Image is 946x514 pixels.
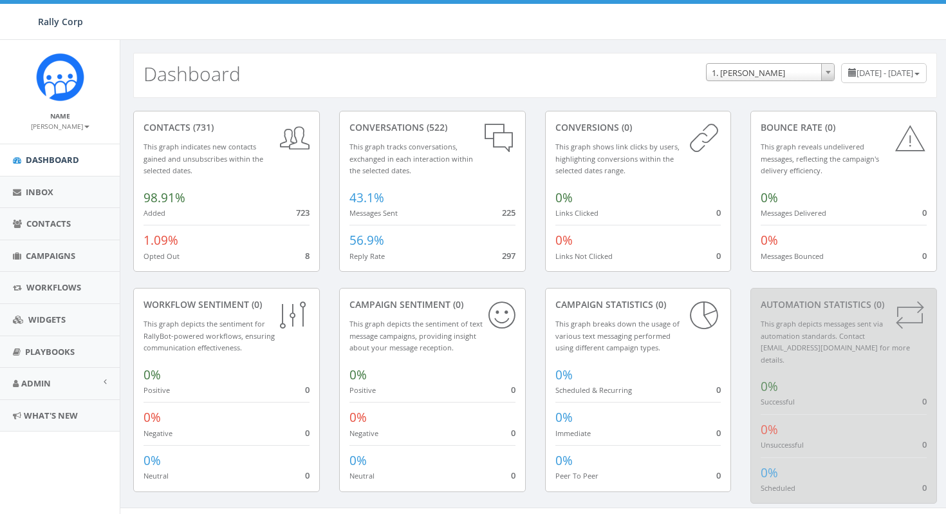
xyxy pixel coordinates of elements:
span: [DATE] - [DATE] [857,67,913,79]
span: 0% [144,452,161,469]
span: 0 [922,482,927,493]
small: Messages Sent [349,208,398,218]
span: 0% [761,421,778,438]
span: 0% [349,366,367,383]
span: 0% [761,378,778,395]
span: Contacts [26,218,71,229]
small: Immediate [555,428,591,438]
span: 1. James Martin [707,64,834,82]
span: 0 [511,470,515,481]
span: 0 [305,384,310,395]
span: (0) [871,298,884,310]
span: 0% [144,409,161,426]
span: (731) [190,121,214,133]
span: 0 [922,395,927,407]
span: 0 [922,207,927,218]
span: 8 [305,250,310,262]
small: This graph tracks conversations, exchanged in each interaction within the selected dates. [349,142,473,175]
span: (522) [424,121,447,133]
div: Automation Statistics [761,298,927,311]
span: (0) [822,121,835,133]
small: Unsuccessful [761,440,804,450]
small: This graph depicts the sentiment of text message campaigns, providing insight about your message ... [349,319,483,352]
span: 0% [555,366,573,383]
small: Scheduled [761,483,795,493]
small: This graph shows link clicks by users, highlighting conversions within the selected dates range. [555,142,680,175]
small: This graph depicts messages sent via automation standards. Contact [EMAIL_ADDRESS][DOMAIN_NAME] f... [761,319,910,365]
span: 0% [761,464,778,481]
span: 1. James Martin [706,63,835,81]
small: Links Clicked [555,208,598,218]
span: 0 [716,207,721,218]
span: 0 [511,427,515,439]
div: Campaign Sentiment [349,298,515,311]
span: 0% [349,409,367,426]
span: (0) [450,298,463,310]
small: Messages Bounced [761,251,824,261]
span: 56.9% [349,232,384,249]
span: 0 [716,384,721,395]
img: Icon_1.png [36,53,84,101]
span: 0 [305,427,310,439]
span: 0% [349,452,367,469]
span: 0% [144,366,161,383]
span: 0% [761,189,778,206]
span: (0) [249,298,262,310]
span: 0% [555,409,573,426]
span: Workflows [26,281,81,293]
span: 0% [555,189,573,206]
span: 0 [511,384,515,395]
span: 0 [922,439,927,450]
small: Neutral [144,471,169,481]
span: Widgets [28,314,66,325]
span: 297 [502,250,515,262]
small: Positive [349,385,376,395]
small: Successful [761,397,795,406]
span: 723 [296,207,310,218]
div: conversations [349,121,515,134]
small: This graph breaks down the usage of various text messaging performed using different campaign types. [555,319,680,352]
small: Added [144,208,165,218]
span: 43.1% [349,189,384,206]
small: Negative [349,428,378,438]
span: 0 [716,250,721,262]
span: Rally Corp [38,15,83,28]
small: Messages Delivered [761,208,826,218]
small: [PERSON_NAME] [31,122,89,131]
small: Opted Out [144,251,180,261]
div: Workflow Sentiment [144,298,310,311]
span: 0 [716,427,721,439]
div: Bounce Rate [761,121,927,134]
span: 98.91% [144,189,185,206]
span: Campaigns [26,250,75,262]
a: [PERSON_NAME] [31,120,89,131]
small: This graph reveals undelivered messages, reflecting the campaign's delivery efficiency. [761,142,879,175]
span: 1.09% [144,232,178,249]
span: (0) [653,298,666,310]
span: 0% [555,232,573,249]
span: 0% [555,452,573,469]
span: 0% [761,232,778,249]
span: What's New [24,410,78,421]
small: Positive [144,385,170,395]
small: Scheduled & Recurring [555,385,632,395]
span: 0 [716,470,721,481]
h2: Dashboard [144,63,241,84]
small: Links Not Clicked [555,251,613,261]
span: Admin [21,377,51,389]
span: Inbox [26,186,53,198]
div: Campaign Statistics [555,298,721,311]
small: Reply Rate [349,251,385,261]
span: Playbooks [25,346,75,357]
small: Name [50,111,70,120]
div: conversions [555,121,721,134]
span: 0 [922,250,927,262]
span: 0 [305,470,310,481]
span: Dashboard [26,154,79,166]
small: Peer To Peer [555,471,598,481]
span: (0) [619,121,632,133]
div: contacts [144,121,310,134]
small: Neutral [349,471,375,481]
small: This graph indicates new contacts gained and unsubscribes within the selected dates. [144,142,263,175]
small: This graph depicts the sentiment for RallyBot-powered workflows, ensuring communication effective... [144,319,275,352]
